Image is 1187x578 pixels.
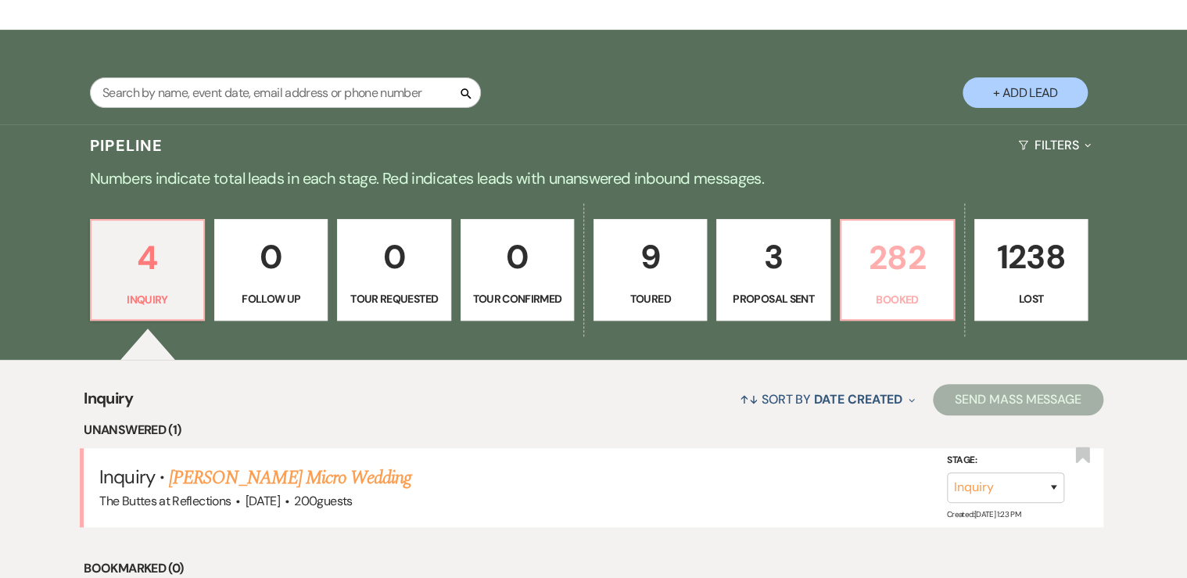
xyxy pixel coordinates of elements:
[90,219,205,321] a: 4Inquiry
[461,219,574,321] a: 0Tour Confirmed
[337,219,450,321] a: 0Tour Requested
[224,231,317,283] p: 0
[101,232,194,284] p: 4
[933,384,1103,415] button: Send Mass Message
[984,290,1078,307] p: Lost
[733,379,921,420] button: Sort By Date Created
[974,219,1088,321] a: 1238Lost
[984,231,1078,283] p: 1238
[604,231,697,283] p: 9
[947,509,1020,519] span: Created: [DATE] 1:23 PM
[814,391,902,407] span: Date Created
[740,391,758,407] span: ↑↓
[101,291,194,308] p: Inquiry
[604,290,697,307] p: Toured
[851,291,944,308] p: Booked
[963,77,1088,108] button: + Add Lead
[169,464,411,492] a: [PERSON_NAME] Micro Wedding
[1012,124,1097,166] button: Filters
[840,219,955,321] a: 282Booked
[593,219,707,321] a: 9Toured
[99,493,231,509] span: The Buttes at Reflections
[851,232,944,284] p: 282
[947,452,1064,469] label: Stage:
[90,77,481,108] input: Search by name, event date, email address or phone number
[716,219,830,321] a: 3Proposal Sent
[84,420,1103,440] li: Unanswered (1)
[294,493,352,509] span: 200 guests
[246,493,280,509] span: [DATE]
[726,231,819,283] p: 3
[214,219,328,321] a: 0Follow Up
[347,231,440,283] p: 0
[99,465,154,489] span: Inquiry
[84,386,133,420] span: Inquiry
[90,135,163,156] h3: Pipeline
[347,290,440,307] p: Tour Requested
[471,231,564,283] p: 0
[726,290,819,307] p: Proposal Sent
[471,290,564,307] p: Tour Confirmed
[30,166,1157,191] p: Numbers indicate total leads in each stage. Red indicates leads with unanswered inbound messages.
[224,290,317,307] p: Follow Up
